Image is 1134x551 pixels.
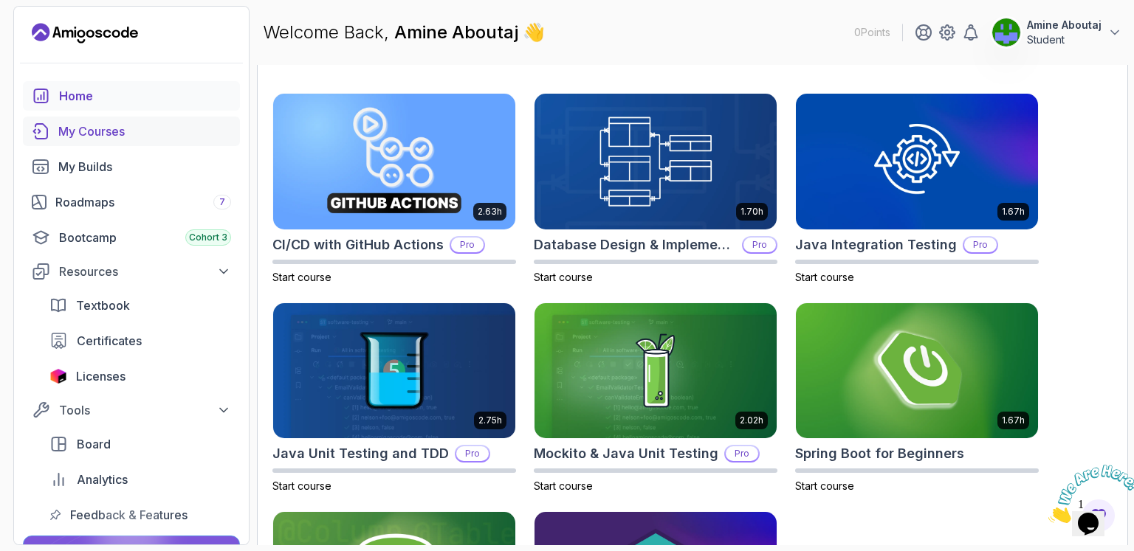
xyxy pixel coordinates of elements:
span: Analytics [77,471,128,488]
a: feedback [41,500,240,530]
img: CI/CD with GitHub Actions card [273,94,515,229]
span: Certificates [77,332,142,350]
p: Pro [451,238,484,252]
div: My Builds [58,158,231,176]
h2: Java Unit Testing and TDD [272,443,449,464]
a: licenses [41,361,240,391]
img: Java Unit Testing and TDD card [273,303,515,439]
p: Pro [726,446,758,461]
p: 1.67h [1002,206,1025,218]
a: Java Unit Testing and TDD card2.75hJava Unit Testing and TDDProStart course [272,302,516,494]
img: user profile image [992,18,1020,46]
div: Roadmaps [55,193,231,211]
p: 2.75h [478,415,502,426]
a: bootcamp [23,223,240,252]
p: 0 Points [854,25,890,40]
img: Database Design & Implementation card [535,94,777,229]
span: Start course [534,479,593,492]
span: Cohort 3 [189,232,227,243]
img: Chat attention grabber [6,6,97,64]
p: Pro [964,238,997,252]
button: Tools [23,397,240,423]
a: courses [23,117,240,146]
div: My Courses [58,122,231,140]
p: 2.02h [740,415,763,426]
p: Pro [743,238,776,252]
div: Home [59,87,231,105]
span: Amine Aboutaj [394,21,523,43]
img: Spring Boot for Beginners card [796,303,1038,439]
p: 2.63h [478,206,502,218]
a: certificates [41,326,240,356]
button: Resources [23,258,240,285]
span: Textbook [76,297,130,314]
iframe: chat widget [1042,459,1134,529]
p: Amine Aboutaj [1027,18,1102,32]
a: Mockito & Java Unit Testing card2.02hMockito & Java Unit TestingProStart course [534,302,777,494]
span: Start course [534,271,593,283]
a: textbook [41,291,240,320]
a: Landing page [32,21,138,45]
a: Spring Boot for Beginners card1.67hSpring Boot for BeginnersStart course [795,302,1039,494]
img: Mockito & Java Unit Testing card [535,303,777,439]
p: Welcome Back, [263,21,545,44]
p: Pro [456,446,489,461]
span: 7 [219,196,225,208]
a: roadmaps [23,187,240,217]
a: analytics [41,465,240,494]
a: Database Design & Implementation card1.70hDatabase Design & ImplementationProStart course [534,93,777,285]
span: Feedback & Features [70,506,188,524]
h2: CI/CD with GitHub Actions [272,235,444,255]
a: builds [23,152,240,181]
a: Java Integration Testing card1.67hJava Integration TestingProStart course [795,93,1039,285]
span: Start course [795,479,854,492]
a: CI/CD with GitHub Actions card2.63hCI/CD with GitHub ActionsProStart course [272,93,516,285]
a: home [23,81,240,111]
p: Student [1027,32,1102,47]
span: Start course [272,479,331,492]
h2: Spring Boot for Beginners [795,443,964,464]
span: Start course [795,271,854,283]
h2: Database Design & Implementation [534,235,736,255]
h2: Mockito & Java Unit Testing [534,443,718,464]
span: Board [77,435,111,453]
img: jetbrains icon [49,369,67,384]
p: 1.70h [740,206,763,218]
button: user profile imageAmine AboutajStudent [992,18,1122,47]
img: Java Integration Testing card [796,94,1038,229]
span: Licenses [76,367,126,385]
span: 1 [6,6,12,18]
div: Tools [59,401,231,419]
div: Resources [59,263,231,280]
span: Start course [272,271,331,283]
h2: Java Integration Testing [795,235,957,255]
a: board [41,429,240,459]
p: 1.67h [1002,415,1025,426]
span: 👋 [523,21,545,44]
div: Bootcamp [59,229,231,246]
